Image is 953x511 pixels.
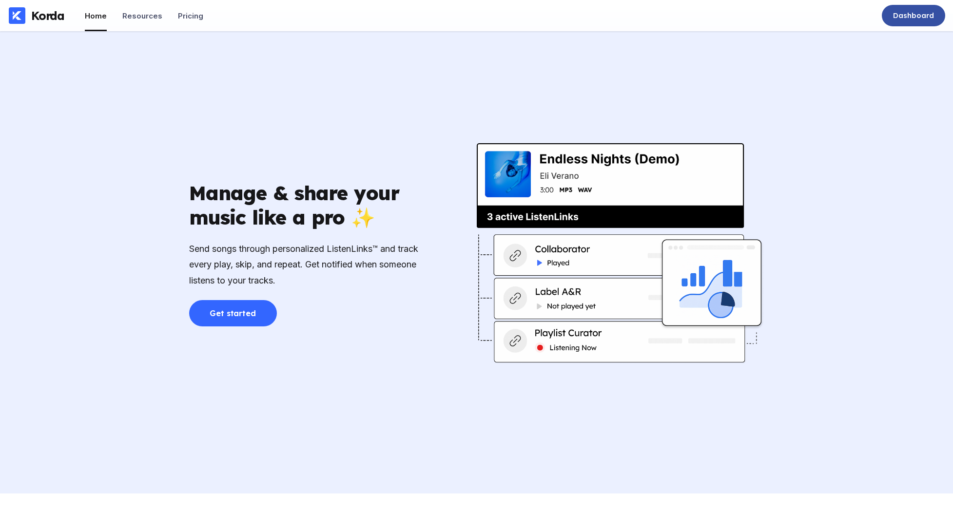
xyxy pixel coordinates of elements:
[893,11,934,20] div: Dashboard
[31,8,64,23] div: Korda
[882,5,945,26] a: Dashboard
[189,181,423,229] div: Manage & share your music like a pro ✨
[210,308,256,318] div: Get started
[122,11,162,20] div: Resources
[189,300,277,326] button: Get started
[477,117,764,390] img: community
[189,241,423,288] div: Send songs through personalized ListenLinks™ and track every play, skip, and repeat. Get notified...
[85,11,107,20] div: Home
[189,302,277,311] a: Get started
[178,11,203,20] div: Pricing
